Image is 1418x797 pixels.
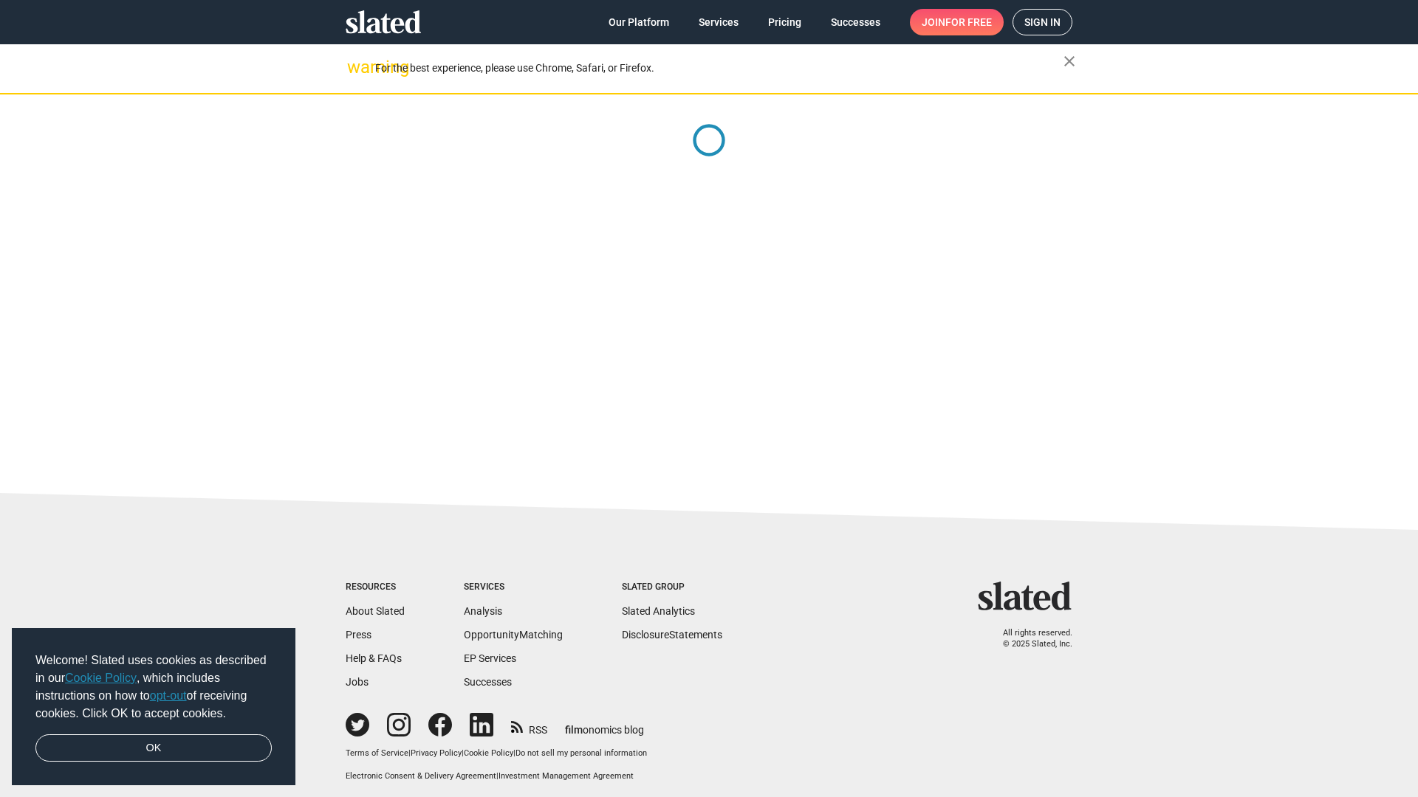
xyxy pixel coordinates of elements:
[35,652,272,722] span: Welcome! Slated uses cookies as described in our , which includes instructions on how to of recei...
[346,605,405,617] a: About Slated
[1013,9,1072,35] a: Sign in
[375,58,1063,78] div: For the best experience, please use Chrome, Safari, or Firefox.
[768,9,801,35] span: Pricing
[65,672,137,684] a: Cookie Policy
[496,771,499,781] span: |
[987,628,1072,649] p: All rights reserved. © 2025 Slated, Inc.
[1024,10,1061,35] span: Sign in
[346,748,408,758] a: Terms of Service
[622,605,695,617] a: Slated Analytics
[499,771,634,781] a: Investment Management Agreement
[565,724,583,736] span: film
[150,689,187,702] a: opt-out
[513,748,516,758] span: |
[516,748,647,759] button: Do not sell my personal information
[12,628,295,786] div: cookieconsent
[346,629,371,641] a: Press
[756,9,813,35] a: Pricing
[464,748,513,758] a: Cookie Policy
[565,711,644,737] a: filmonomics blog
[346,582,405,593] div: Resources
[622,629,722,641] a: DisclosureStatements
[609,9,669,35] span: Our Platform
[831,9,880,35] span: Successes
[464,676,512,688] a: Successes
[462,748,464,758] span: |
[35,734,272,762] a: dismiss cookie message
[910,9,1004,35] a: Joinfor free
[464,629,563,641] a: OpportunityMatching
[464,582,563,593] div: Services
[346,771,496,781] a: Electronic Consent & Delivery Agreement
[622,582,722,593] div: Slated Group
[347,58,365,76] mat-icon: warning
[346,676,369,688] a: Jobs
[411,748,462,758] a: Privacy Policy
[408,748,411,758] span: |
[922,9,992,35] span: Join
[464,652,516,664] a: EP Services
[597,9,681,35] a: Our Platform
[687,9,750,35] a: Services
[699,9,739,35] span: Services
[511,714,547,737] a: RSS
[819,9,892,35] a: Successes
[346,652,402,664] a: Help & FAQs
[1061,52,1078,70] mat-icon: close
[945,9,992,35] span: for free
[464,605,502,617] a: Analysis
